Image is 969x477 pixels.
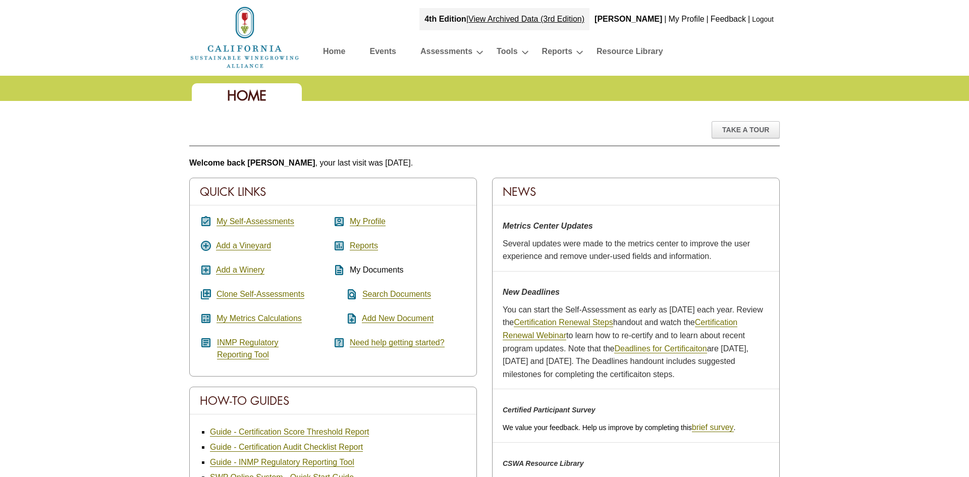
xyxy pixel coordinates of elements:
a: Feedback [711,15,746,23]
p: , your last visit was [DATE]. [189,156,780,170]
a: Add a Vineyard [216,241,271,250]
i: add_box [200,264,212,276]
i: assignment_turned_in [200,216,212,228]
i: find_in_page [333,288,358,300]
a: My Profile [350,217,386,226]
div: Quick Links [190,178,476,205]
a: View Archived Data (3rd Edition) [468,15,584,23]
a: My Profile [668,15,704,23]
div: | [663,8,667,30]
a: Clone Self-Assessments [217,290,304,299]
span: Several updates were made to the metrics center to improve the user experience and remove under-u... [503,239,750,261]
i: assessment [333,240,345,252]
a: INMP RegulatoryReporting Tool [217,338,279,359]
a: Resource Library [597,44,663,62]
a: Guide - Certification Score Threshold Report [210,428,369,437]
a: Guide - Certification Audit Checklist Report [210,443,363,452]
em: Certified Participant Survey [503,406,596,414]
a: Certification Renewal Steps [514,318,613,327]
a: Add a Winery [216,266,264,275]
img: logo_cswa2x.png [189,5,300,70]
i: queue [200,288,212,300]
i: description [333,264,345,276]
a: My Metrics Calculations [217,314,302,323]
a: Events [369,44,396,62]
div: How-To Guides [190,387,476,414]
a: Reports [350,241,378,250]
strong: Metrics Center Updates [503,222,593,230]
div: | [706,8,710,30]
i: note_add [333,312,358,325]
a: Deadlines for Certificaiton [614,344,707,353]
i: article [200,337,212,349]
a: My Self-Assessments [217,217,294,226]
a: brief survey [692,423,734,432]
a: Home [189,32,300,41]
div: | [747,8,751,30]
strong: New Deadlines [503,288,560,296]
a: Tools [497,44,517,62]
a: Assessments [420,44,472,62]
strong: 4th Edition [424,15,466,23]
em: CSWA Resource Library [503,459,584,467]
b: Welcome back [PERSON_NAME] [189,158,315,167]
span: Home [227,87,266,104]
a: Logout [752,15,774,23]
span: My Documents [350,266,404,274]
i: add_circle [200,240,212,252]
p: You can start the Self-Assessment as early as [DATE] each year. Review the handout and watch the ... [503,303,769,381]
i: account_box [333,216,345,228]
b: [PERSON_NAME] [595,15,662,23]
a: Home [323,44,345,62]
div: News [493,178,779,205]
a: Search Documents [362,290,431,299]
a: Guide - INMP Regulatory Reporting Tool [210,458,354,467]
a: Reports [542,44,572,62]
i: help_center [333,337,345,349]
span: We value your feedback. Help us improve by completing this . [503,423,735,432]
a: Need help getting started? [350,338,445,347]
a: Add New Document [362,314,434,323]
i: calculate [200,312,212,325]
a: Certification Renewal Webinar [503,318,737,340]
div: | [419,8,589,30]
div: Take A Tour [712,121,780,138]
